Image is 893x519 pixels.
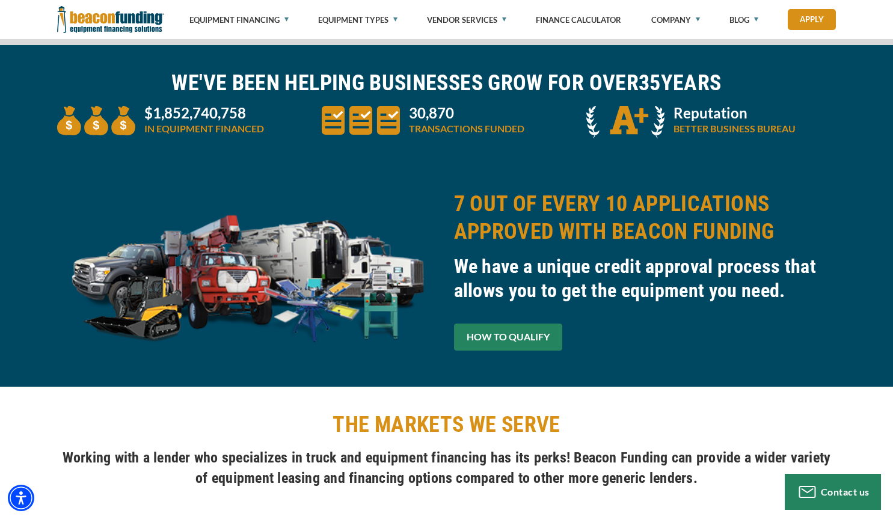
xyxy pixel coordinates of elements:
[409,106,524,120] p: 30,870
[57,190,440,359] img: equipment collage
[322,106,400,135] img: three document icons to convery large amount of transactions funded
[586,106,664,138] img: A + icon
[788,9,836,30] a: Apply
[785,474,881,510] button: Contact us
[57,106,135,135] img: three money bags to convey large amount of equipment financed
[409,121,524,136] p: TRANSACTIONS FUNDED
[821,486,870,497] span: Contact us
[57,69,836,97] h2: WE'VE BEEN HELPING BUSINESSES GROW FOR OVER YEARS
[639,70,661,96] span: 35
[144,121,264,136] p: IN EQUIPMENT FINANCED
[57,411,836,438] h2: THE MARKETS WE SERVE
[674,121,796,136] p: BETTER BUSINESS BUREAU
[8,485,34,511] div: Accessibility Menu
[454,190,836,245] h2: 7 OUT OF EVERY 10 APPLICATIONS APPROVED WITH BEACON FUNDING
[674,106,796,120] p: Reputation
[144,106,264,120] p: $1,852,740,758
[454,324,562,351] a: HOW TO QUALIFY
[57,267,440,278] a: equipment collage
[57,447,836,488] h4: Working with a lender who specializes in truck and equipment financing has its perks! Beacon Fund...
[454,254,836,302] h3: We have a unique credit approval process that allows you to get the equipment you need.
